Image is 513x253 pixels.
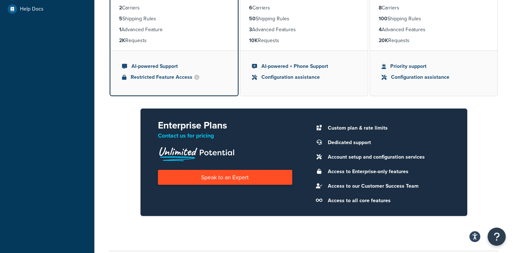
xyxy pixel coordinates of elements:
li: Requests [119,37,229,45]
a: Help Docs [5,3,89,16]
li: Requests [379,37,489,45]
li: Access to Enterprise-only features [324,167,450,177]
li: AI-powered Support [122,62,226,70]
strong: 100 [379,15,387,23]
strong: 50 [249,15,256,23]
li: Requests [249,37,359,45]
li: Priority support [382,62,486,70]
li: Configuration assistance [252,73,356,81]
button: Open Resource Center [488,228,506,246]
strong: 4 [379,26,382,33]
strong: 6 [249,4,252,12]
li: Advanced Features [379,26,489,34]
strong: 5 [119,15,122,23]
span: Help Docs [20,6,44,12]
li: AI-powered + Phone Support [252,62,356,70]
strong: 2K [119,37,125,44]
p: Contact us for pricing [158,131,292,141]
li: Shipping Rules [379,15,489,23]
li: Custom plan & rate limits [324,123,450,133]
li: Advanced Feature [119,26,229,34]
li: Shipping Rules [249,15,359,23]
a: Speak to an Expert [158,170,292,185]
li: Dedicated support [324,138,450,148]
li: Carriers [119,4,229,12]
strong: 10K [249,37,258,44]
li: Restricted Feature Access [122,73,226,81]
strong: 8 [379,4,382,12]
li: Shipping Rules [119,15,229,23]
li: Configuration assistance [382,73,486,81]
strong: 3 [249,26,252,33]
img: Unlimited Potential [158,144,235,161]
li: Carriers [379,4,489,12]
li: Account setup and configuration services [324,152,450,162]
li: Access to all core features [324,196,450,206]
strong: 2 [119,4,122,12]
strong: 1 [119,26,121,33]
h2: Enterprise Plans [158,120,292,131]
li: Carriers [249,4,359,12]
li: Access to our Customer Success Team [324,181,450,191]
strong: 20K [379,37,388,44]
li: Advanced Features [249,26,359,34]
